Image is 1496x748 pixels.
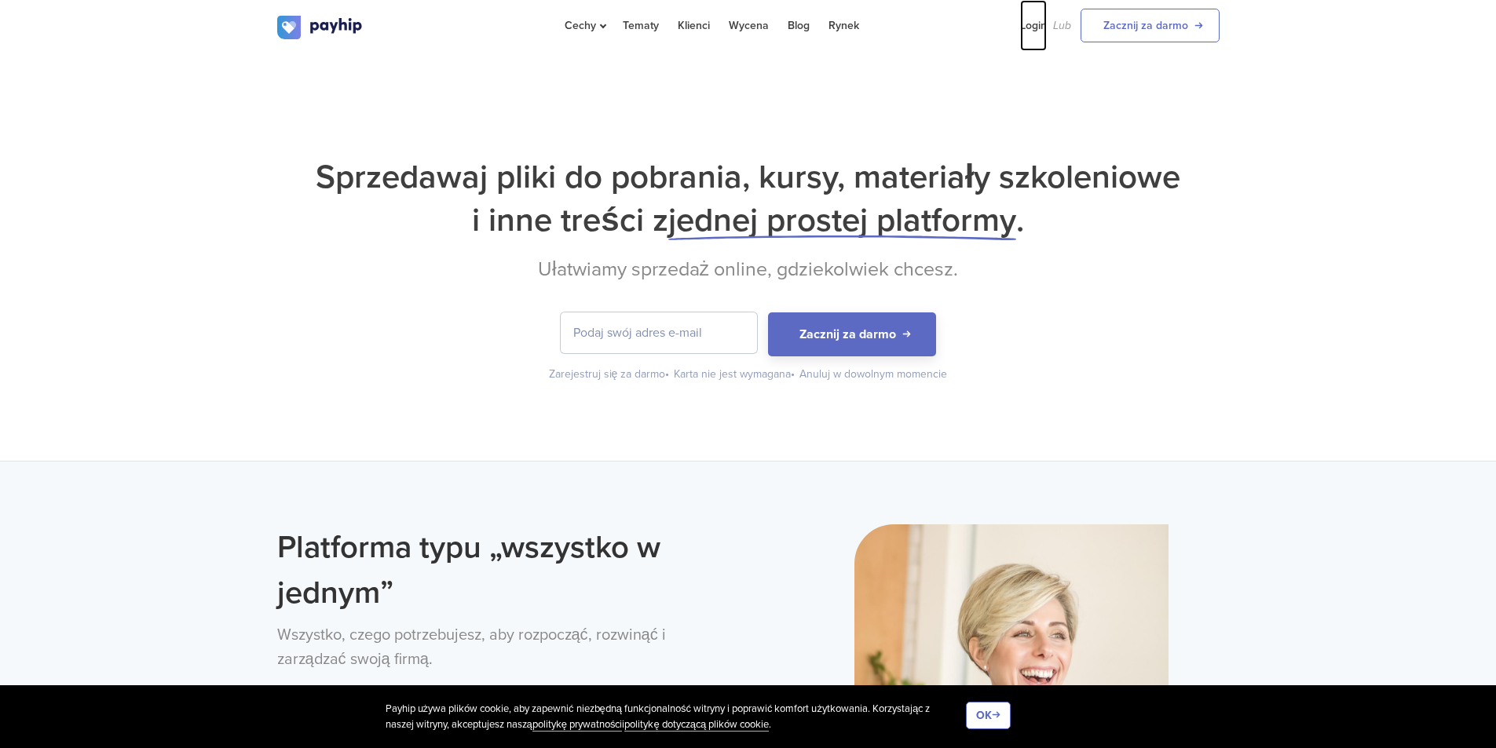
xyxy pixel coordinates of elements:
font: Rynek [828,19,859,32]
a: Zacznij za darmo [1081,9,1220,42]
font: Wycena [729,19,769,32]
font: OK [976,709,992,722]
font: Anuluj w dowolnym momencie [799,367,947,381]
font: i [622,718,624,731]
img: logo.svg [277,16,364,39]
font: Klienci [678,19,710,32]
font: Ułatwiamy sprzedaż online, gdziekolwiek chcesz. [538,257,958,281]
font: Sprzedawaj pliki do pobrania, kursy, materiały szkoleniowe [316,157,1181,197]
font: Payhip używa plików cookie, aby zapewnić niezbędną funkcjonalność witryny i poprawić komfort użyt... [386,702,931,731]
font: Login [1020,19,1047,32]
font: Zacznij za darmo [799,327,896,342]
font: Karta nie jest wymagana [674,367,791,381]
button: Zacznij za darmo [768,312,936,356]
font: Wszystko, czego potrzebujesz, aby rozpocząć, rozwinąć i zarządzać swoją firmą. [277,626,666,669]
a: politykę dotyczącą plików cookie [624,718,769,732]
font: . [769,718,771,731]
button: OK [966,702,1011,729]
font: politykę dotyczącą plików cookie [624,718,769,731]
font: . [1016,200,1024,240]
font: Lub [1053,19,1071,32]
font: • [665,367,669,381]
font: politykę prywatności [532,718,623,731]
font: jednej prostej platformy [668,200,1016,240]
font: Zarejestruj się za darmo [549,367,666,381]
font: i inne treści z [472,200,668,240]
input: Podaj swój adres e-mail [561,312,757,353]
font: Cechy [565,19,596,32]
font: • [791,367,795,381]
font: Zacznij za darmo [1103,19,1188,32]
font: Tematy [623,19,659,32]
font: Blog [788,19,810,32]
font: Platforma typu „wszystko w jednym” [277,528,660,611]
a: politykę prywatności [532,718,623,732]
